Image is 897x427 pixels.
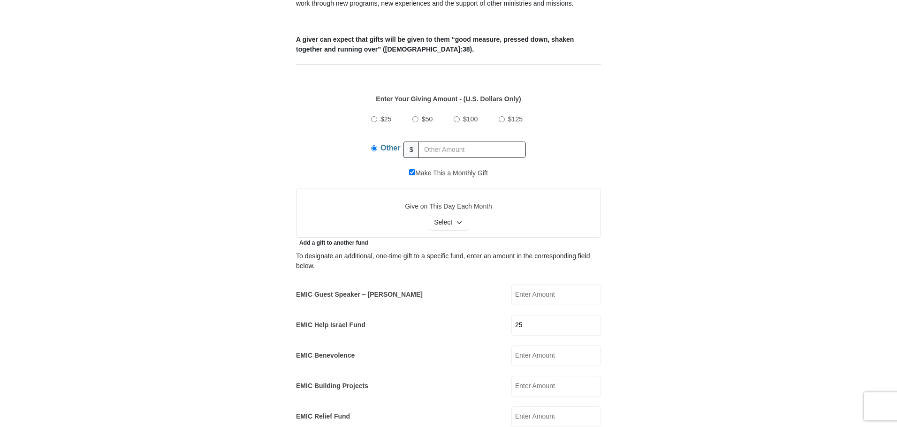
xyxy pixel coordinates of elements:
[296,36,574,53] b: A giver can expect that gifts will be given to them “good measure, pressed down, shaken together ...
[418,142,526,158] input: Other Amount
[296,351,355,360] label: EMIC Benevolence
[511,345,601,366] input: Enter Amount
[380,115,391,123] span: $25
[422,115,433,123] span: $50
[463,115,478,123] span: $100
[380,144,401,152] span: Other
[296,381,368,391] label: EMIC Building Projects
[409,168,488,178] label: Make This a Monthly Gift
[511,376,601,397] input: Enter Amount
[305,202,593,211] label: Give on This Day Each Month
[511,285,601,305] input: Enter Amount
[376,95,521,103] strong: Enter Your Giving Amount - (U.S. Dollars Only)
[409,169,415,175] input: Make This a Monthly Gift
[296,320,365,330] label: EMIC Help Israel Fund
[511,315,601,336] input: Enter Amount
[296,240,368,246] span: Add a gift to another fund
[296,290,423,300] label: EMIC Guest Speaker – [PERSON_NAME]
[296,412,350,421] label: EMIC Relief Fund
[403,142,419,158] span: $
[296,251,601,271] div: To designate an additional, one-time gift to a specific fund, enter an amount in the correspondin...
[511,406,601,427] input: Enter Amount
[508,115,523,123] span: $125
